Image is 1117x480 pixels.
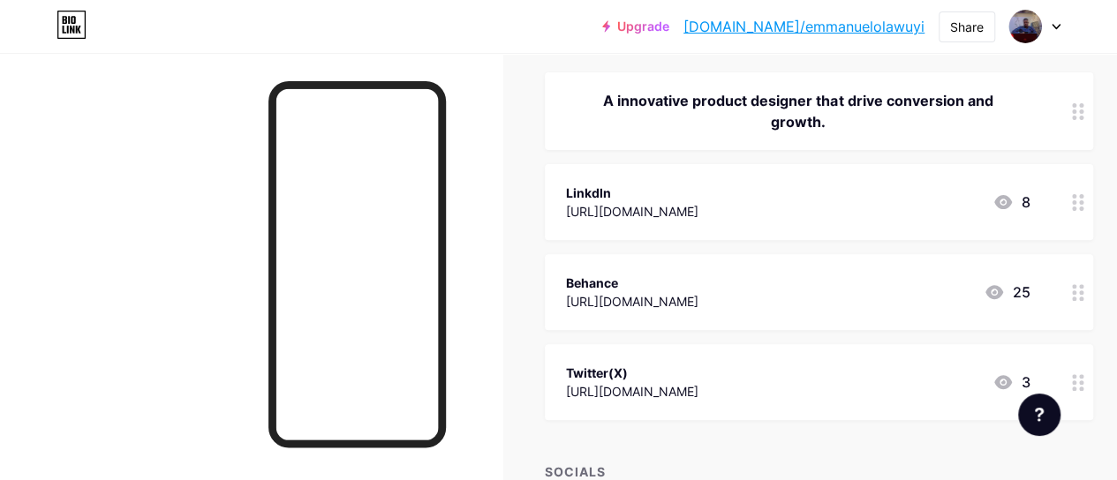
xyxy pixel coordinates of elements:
div: [URL][DOMAIN_NAME] [566,292,698,311]
div: Linkdln [566,184,698,202]
img: emmyflow [1008,10,1042,43]
div: [URL][DOMAIN_NAME] [566,202,698,221]
a: Upgrade [602,19,669,34]
div: 8 [992,191,1030,213]
div: Twitter(X) [566,364,698,382]
div: 25 [984,281,1030,303]
div: 3 [992,371,1030,393]
div: Behance [566,274,698,292]
div: [URL][DOMAIN_NAME] [566,382,698,401]
div: A innovative product designer that drive conversion and growth. [566,90,1030,132]
a: [DOMAIN_NAME]/emmanuelolawuyi [683,16,925,37]
div: Share [950,18,984,36]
